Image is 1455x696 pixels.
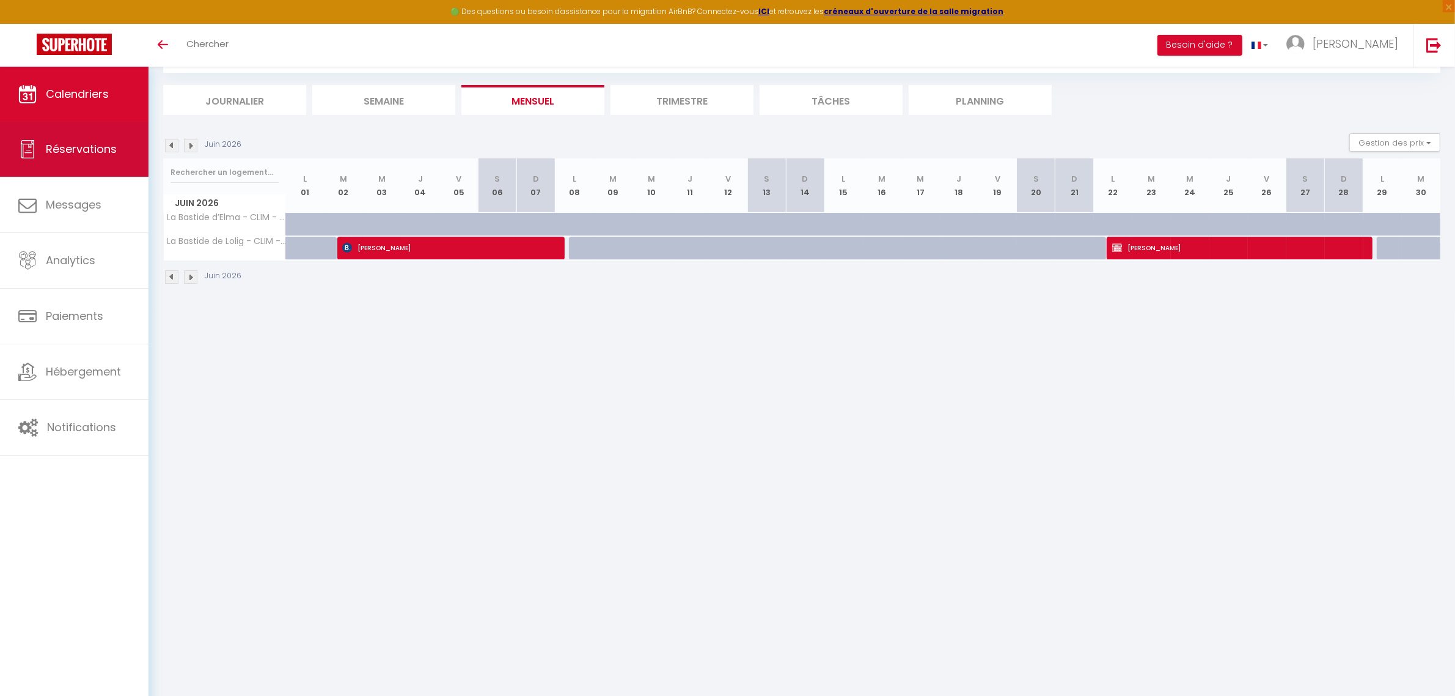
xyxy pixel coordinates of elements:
[1186,173,1193,185] abbr: M
[1303,173,1308,185] abbr: S
[1277,24,1413,67] a: ... [PERSON_NAME]
[802,173,808,185] abbr: D
[186,37,229,50] span: Chercher
[170,161,279,183] input: Rechercher un logement...
[573,173,576,185] abbr: L
[46,197,101,212] span: Messages
[164,194,285,212] span: Juin 2026
[1426,37,1442,53] img: logout
[378,173,386,185] abbr: M
[340,173,347,185] abbr: M
[456,173,461,185] abbr: V
[760,85,903,115] li: Tâches
[37,34,112,55] img: Super Booking
[1132,158,1171,213] th: 23
[1313,36,1398,51] span: [PERSON_NAME]
[1325,158,1363,213] th: 28
[709,158,747,213] th: 12
[1418,173,1425,185] abbr: M
[555,158,593,213] th: 08
[687,173,692,185] abbr: J
[1248,158,1286,213] th: 26
[842,173,846,185] abbr: L
[1071,173,1077,185] abbr: D
[439,158,478,213] th: 05
[1209,158,1248,213] th: 25
[1157,35,1242,56] button: Besoin d'aide ?
[747,158,786,213] th: 13
[1017,158,1055,213] th: 20
[418,173,423,185] abbr: J
[286,158,324,213] th: 01
[1264,173,1270,185] abbr: V
[786,158,824,213] th: 14
[610,85,753,115] li: Trimestre
[163,85,306,115] li: Journalier
[47,420,116,435] span: Notifications
[1349,133,1440,152] button: Gestion des prix
[901,158,940,213] th: 17
[516,158,555,213] th: 07
[940,158,978,213] th: 18
[863,158,901,213] th: 16
[1111,173,1115,185] abbr: L
[1148,173,1155,185] abbr: M
[1112,236,1356,259] span: [PERSON_NAME]
[494,173,500,185] abbr: S
[46,364,121,379] span: Hébergement
[401,158,439,213] th: 04
[205,139,241,150] p: Juin 2026
[205,270,241,282] p: Juin 2026
[1341,173,1347,185] abbr: D
[342,236,548,259] span: [PERSON_NAME]
[593,158,632,213] th: 09
[10,5,46,42] button: Ouvrir le widget de chat LiveChat
[1380,173,1384,185] abbr: L
[648,173,655,185] abbr: M
[956,173,961,185] abbr: J
[978,158,1017,213] th: 19
[362,158,401,213] th: 03
[909,85,1052,115] li: Planning
[1033,173,1039,185] abbr: S
[166,237,288,246] span: La Bastide de Lolig - CLIM - WiFi
[1286,35,1305,53] img: ...
[177,24,238,67] a: Chercher
[166,213,288,222] span: La Bastide d’Elma - CLIM - WIFI
[1055,158,1094,213] th: 21
[312,85,455,115] li: Semaine
[461,85,604,115] li: Mensuel
[1226,173,1231,185] abbr: J
[764,173,769,185] abbr: S
[478,158,516,213] th: 06
[1286,158,1325,213] th: 27
[46,141,117,157] span: Réservations
[917,173,924,185] abbr: M
[533,173,539,185] abbr: D
[609,173,617,185] abbr: M
[324,158,362,213] th: 02
[1363,158,1402,213] th: 29
[46,253,95,268] span: Analytics
[670,158,709,213] th: 11
[758,6,769,17] a: ICI
[1171,158,1209,213] th: 24
[1094,158,1132,213] th: 22
[995,173,1000,185] abbr: V
[46,86,109,102] span: Calendriers
[824,6,1003,17] a: créneaux d'ouverture de la salle migration
[824,158,863,213] th: 15
[632,158,670,213] th: 10
[46,308,103,324] span: Paiements
[725,173,731,185] abbr: V
[879,173,886,185] abbr: M
[1402,158,1440,213] th: 30
[303,173,307,185] abbr: L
